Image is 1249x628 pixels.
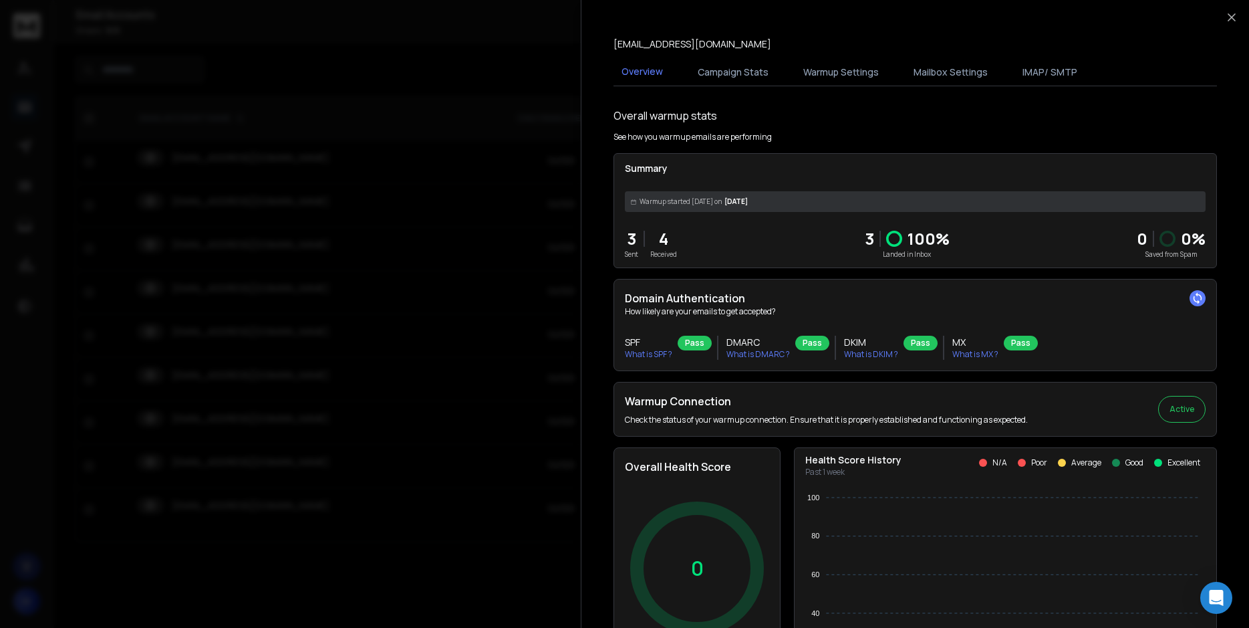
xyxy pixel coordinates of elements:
[625,459,769,475] h2: Overall Health Score
[1014,58,1085,87] button: IMAP/ SMTP
[625,249,638,259] p: Sent
[726,349,790,360] p: What is DMARC ?
[691,556,704,581] p: 0
[625,306,1206,317] p: How likely are your emails to get accepted?
[805,453,901,467] p: Health Score History
[908,228,950,249] p: 100 %
[613,108,717,124] h1: Overall warmup stats
[625,191,1206,212] div: [DATE]
[1031,457,1047,468] p: Poor
[625,336,672,349] h3: SPF
[613,57,671,88] button: Overview
[625,290,1206,306] h2: Domain Authentication
[1125,457,1143,468] p: Good
[811,570,819,579] tspan: 60
[625,162,1206,175] p: Summary
[613,37,771,51] p: [EMAIL_ADDRESS][DOMAIN_NAME]
[844,349,898,360] p: What is DKIM ?
[1167,457,1200,468] p: Excellent
[952,336,998,349] h3: MX
[1181,228,1206,249] p: 0 %
[811,609,819,617] tspan: 40
[865,228,874,249] p: 3
[795,336,829,350] div: Pass
[811,532,819,540] tspan: 80
[678,336,712,350] div: Pass
[726,336,790,349] h3: DMARC
[805,467,901,478] p: Past 1 week
[1137,227,1147,249] strong: 0
[1004,336,1038,350] div: Pass
[690,58,777,87] button: Campaign Stats
[807,494,819,502] tspan: 100
[795,58,887,87] button: Warmup Settings
[1071,457,1101,468] p: Average
[952,349,998,360] p: What is MX ?
[625,415,1028,425] p: Check the status of your warmup connection. Ensure that it is properly established and functionin...
[1137,249,1206,259] p: Saved from Spam
[625,228,638,249] p: 3
[865,249,950,259] p: Landed in Inbox
[992,457,1007,468] p: N/A
[650,249,677,259] p: Received
[625,393,1028,409] h2: Warmup Connection
[844,336,898,349] h3: DKIM
[1200,582,1232,614] div: Open Intercom Messenger
[904,336,938,350] div: Pass
[625,349,672,360] p: What is SPF ?
[650,228,677,249] p: 4
[906,58,996,87] button: Mailbox Settings
[640,197,722,207] span: Warmup started [DATE] on
[1158,396,1206,423] button: Active
[613,132,772,142] p: See how you warmup emails are performing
